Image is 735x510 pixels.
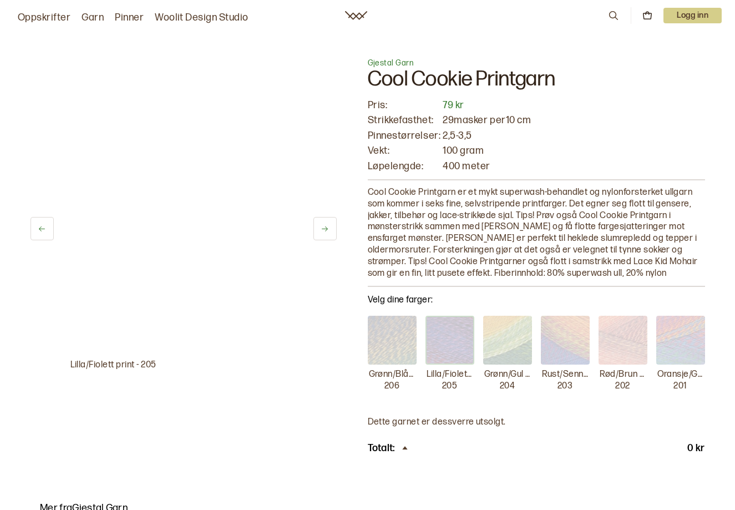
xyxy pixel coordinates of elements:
p: Grønn/Blå/Sennep print [369,369,415,381]
p: 204 [500,381,515,392]
p: 2,5 - 3,5 [443,129,704,142]
p: 206 [384,381,399,392]
span: Gjestal Garn [368,58,414,68]
p: Lilla/Fiolett print - 205 [70,360,297,371]
p: Løpelengde: [368,160,441,173]
p: Pris: [368,99,441,112]
p: Rust/Sennep/Lilla print [542,369,589,381]
img: Bilde av garn [70,115,297,342]
p: Cool Cookie Printgarn er et mykt superwash-behandlet og nylonforsterket ullgarn som kommer i seks... [368,187,705,279]
p: 100 gram [443,144,704,157]
p: Logg inn [663,8,722,23]
h1: Cool Cookie Printgarn [368,69,705,99]
p: Strikkefasthet: [368,114,441,127]
a: Pinner [115,10,144,26]
img: Rust/Sennep/Lilla print [541,316,590,365]
img: Lilla/Fiolett print [425,316,474,365]
p: Totalt: [368,442,395,455]
p: 205 [442,381,457,392]
p: 29 masker per 10 cm [443,114,704,127]
p: 400 meter [443,160,704,173]
a: Garn [82,10,104,26]
p: Pinnestørrelser: [368,129,441,142]
p: 203 [557,381,572,392]
p: Dette garnet er dessverre utsolgt. [368,417,705,428]
p: Vekt: [368,144,441,157]
p: Velg dine farger: [368,294,705,307]
img: Grønn/Blå/Sennep print [368,316,417,365]
img: Rød/Brun print [599,316,647,365]
p: 79 kr [443,99,704,112]
a: Oppskrifter [18,10,70,26]
a: Woolit [345,11,367,20]
img: Grønn/Gul print [483,316,532,365]
button: User dropdown [663,8,722,23]
p: Rød/Brun print [600,369,646,381]
p: 0 kr [687,442,704,455]
a: Woolit Design Studio [155,10,249,26]
div: Totalt: [368,442,410,455]
p: 202 [615,381,630,392]
p: Grønn/Gul print [484,369,531,381]
img: Oransje/Gul/Blå print [656,316,705,365]
p: Oransje/Gul/Blå print [657,369,704,381]
p: Lilla/Fiolett print [427,369,473,381]
p: 201 [673,381,687,392]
